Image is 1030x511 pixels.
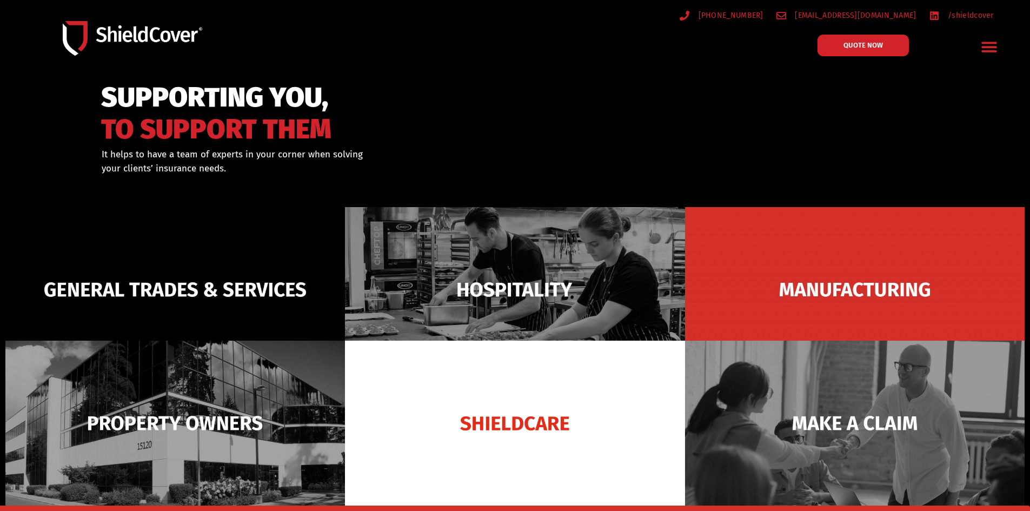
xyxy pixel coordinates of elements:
span: SUPPORTING YOU, [101,87,331,109]
a: /shieldcover [929,9,994,22]
span: /shieldcover [945,9,994,22]
a: [PHONE_NUMBER] [680,9,763,22]
a: QUOTE NOW [818,35,909,56]
a: [EMAIL_ADDRESS][DOMAIN_NAME] [776,9,916,22]
img: Shield-Cover-Underwriting-Australia-logo-full [63,21,202,55]
p: your clients’ insurance needs. [102,162,570,176]
div: Menu Toggle [977,34,1002,59]
span: [PHONE_NUMBER] [696,9,763,22]
span: QUOTE NOW [843,42,883,49]
span: [EMAIL_ADDRESS][DOMAIN_NAME] [792,9,916,22]
div: It helps to have a team of experts in your corner when solving [102,148,570,175]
